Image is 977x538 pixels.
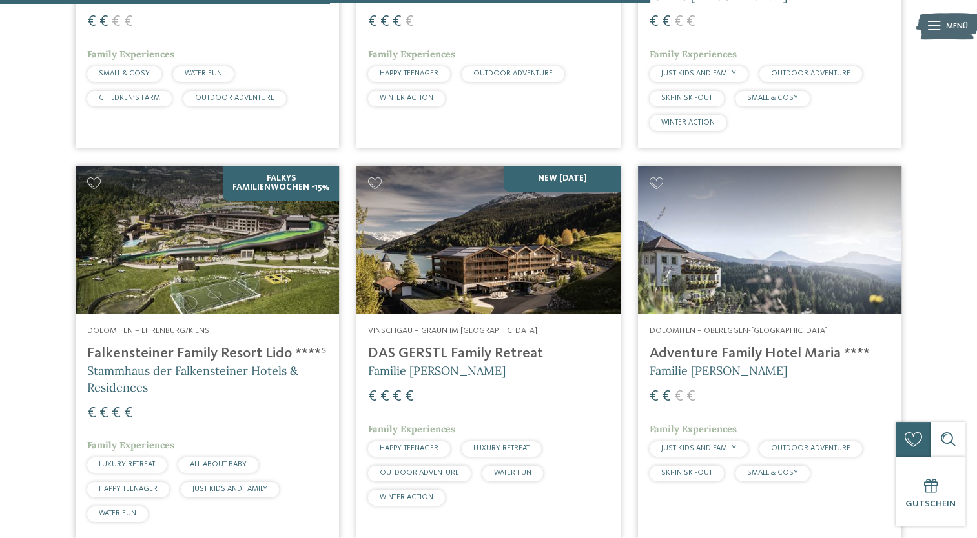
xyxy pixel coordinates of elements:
span: € [368,14,377,30]
span: € [686,14,695,30]
h4: Adventure Family Hotel Maria **** [650,345,890,363]
span: € [393,14,402,30]
span: € [662,389,671,404]
span: € [99,406,108,421]
span: OUTDOOR ADVENTURE [771,444,850,452]
span: Family Experiences [87,439,174,451]
span: € [393,389,402,404]
span: Family Experiences [650,48,737,60]
span: SKI-IN SKI-OUT [661,469,712,477]
span: Dolomiten – Obereggen-[GEOGRAPHIC_DATA] [650,326,828,335]
span: € [368,389,377,404]
span: € [124,14,133,30]
span: Vinschgau – Graun im [GEOGRAPHIC_DATA] [368,326,537,335]
span: € [686,389,695,404]
span: Familie [PERSON_NAME] [650,363,787,378]
img: Familienhotels gesucht? Hier findet ihr die besten! [76,166,339,314]
span: Gutschein [905,499,956,508]
h4: Falkensteiner Family Resort Lido ****ˢ [87,345,327,363]
span: SMALL & COSY [747,94,798,102]
span: € [124,406,133,421]
span: OUTDOOR ADVENTURE [771,70,850,77]
span: € [380,14,389,30]
span: SMALL & COSY [99,70,150,77]
span: € [380,389,389,404]
span: WATER FUN [185,70,222,77]
span: HAPPY TEENAGER [99,485,158,493]
span: JUST KIDS AND FAMILY [661,70,736,77]
span: OUTDOOR ADVENTURE [195,94,274,102]
span: € [405,14,414,30]
span: SKI-IN SKI-OUT [661,94,712,102]
span: € [405,389,414,404]
span: JUST KIDS AND FAMILY [192,485,267,493]
a: Gutschein [896,457,965,526]
span: OUTDOOR ADVENTURE [473,70,553,77]
span: Family Experiences [650,423,737,435]
span: OUTDOOR ADVENTURE [380,469,459,477]
span: € [674,389,683,404]
span: WATER FUN [99,510,136,517]
span: € [112,406,121,421]
span: WINTER ACTION [661,119,715,126]
span: Family Experiences [368,423,455,435]
span: WINTER ACTION [380,493,433,501]
span: € [87,14,96,30]
h4: DAS GERSTL Family Retreat [368,345,608,363]
span: € [87,406,96,421]
span: Family Experiences [87,48,174,60]
span: € [650,389,659,404]
span: € [99,14,108,30]
span: LUXURY RETREAT [473,444,530,452]
span: Familie [PERSON_NAME] [368,363,506,378]
span: JUST KIDS AND FAMILY [661,444,736,452]
span: € [674,14,683,30]
span: Dolomiten – Ehrenburg/Kiens [87,326,209,335]
span: € [650,14,659,30]
span: HAPPY TEENAGER [380,444,438,452]
img: Adventure Family Hotel Maria **** [638,166,901,314]
span: LUXURY RETREAT [99,461,155,468]
span: Stammhaus der Falkensteiner Hotels & Residences [87,363,298,394]
span: WINTER ACTION [380,94,433,102]
span: Family Experiences [368,48,455,60]
span: WATER FUN [494,469,531,477]
span: CHILDREN’S FARM [99,94,160,102]
span: € [662,14,671,30]
span: HAPPY TEENAGER [380,70,438,77]
span: € [112,14,121,30]
span: SMALL & COSY [747,469,798,477]
span: ALL ABOUT BABY [190,461,247,468]
img: Familienhotels gesucht? Hier findet ihr die besten! [356,166,620,314]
